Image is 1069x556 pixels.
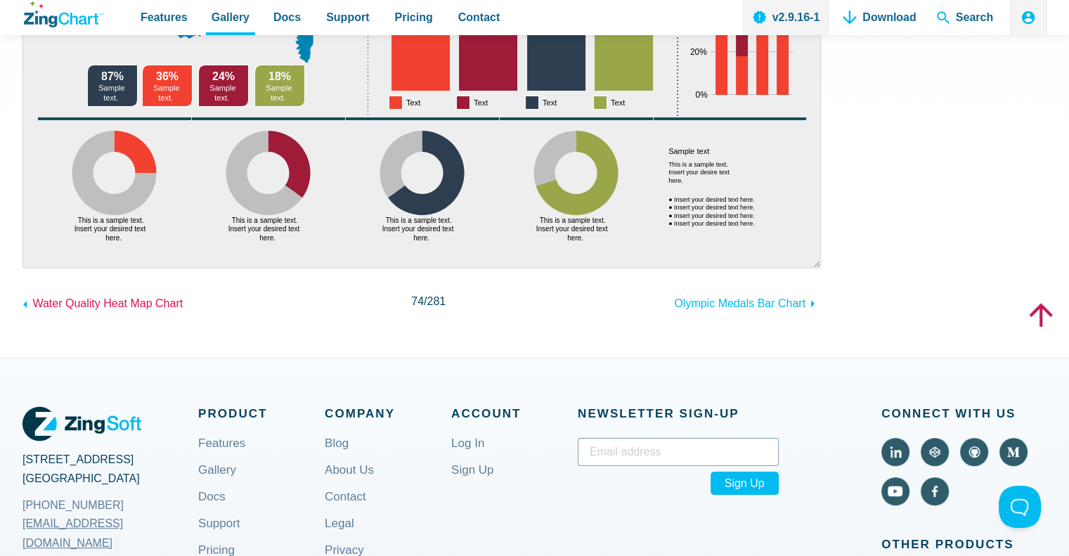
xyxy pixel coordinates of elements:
span: Connect With Us [881,403,1047,424]
input: Email address [578,438,779,466]
span: Account [451,403,578,424]
a: [PHONE_NUMBER] [22,488,198,522]
a: Log In [451,438,484,472]
a: Water Quality Heat Map Chart [22,290,183,313]
a: Gallery [198,465,236,498]
a: Visit ZingChart on GitHub (external). [960,438,988,466]
span: Other Products [881,534,1047,555]
span: Features [141,8,188,27]
span: Support [326,8,369,27]
a: Legal [325,518,354,552]
a: Visit ZingChart on Medium (external). [999,438,1028,466]
a: Visit ZingChart on Facebook (external). [921,477,949,505]
span: 281 [427,295,446,307]
iframe: Toggle Customer Support [999,486,1041,528]
a: Support [198,518,240,552]
a: Docs [198,491,226,525]
span: Contact [458,8,500,27]
a: Visit ZingChart on LinkedIn (external). [881,438,909,466]
a: Sign Up [451,465,493,498]
a: Features [198,438,245,472]
a: Visit ZingChart on CodePen (external). [921,438,949,466]
span: Pricing [394,8,432,27]
a: Blog [325,438,349,472]
span: Gallery [212,8,250,27]
span: Docs [273,8,301,27]
a: ZingSoft Logo. Click to visit the ZingSoft site (external). [22,403,141,444]
span: / [411,292,446,311]
a: Olympic Medals Bar Chart [674,290,821,313]
span: Olympic Medals Bar Chart [674,297,805,309]
address: [STREET_ADDRESS] [GEOGRAPHIC_DATA] [22,450,198,522]
span: Water Quality Heat Map Chart [32,297,183,309]
a: Visit ZingChart on YouTube (external). [881,477,909,505]
a: [EMAIL_ADDRESS][DOMAIN_NAME] [22,514,198,552]
span: 74 [411,295,424,307]
span: Company [325,403,451,424]
span: Sign Up [711,472,779,495]
span: Newsletter Sign‑up [578,403,779,424]
a: Contact [325,491,366,525]
a: ZingChart Logo. Click to return to the homepage [24,1,103,27]
a: About Us [325,465,374,498]
span: Product [198,403,325,424]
